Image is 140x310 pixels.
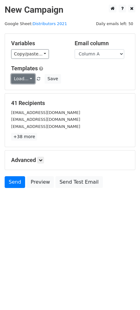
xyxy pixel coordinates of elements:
[11,40,65,47] h5: Variables
[5,21,67,26] small: Google Sheet:
[11,117,80,122] small: [EMAIL_ADDRESS][DOMAIN_NAME]
[33,21,67,26] a: Distributors 2021
[11,100,129,107] h5: 41 Recipients
[11,110,80,115] small: [EMAIL_ADDRESS][DOMAIN_NAME]
[75,40,129,47] h5: Email column
[11,65,38,72] a: Templates
[45,74,61,84] button: Save
[55,176,103,188] a: Send Test Email
[5,5,135,15] h2: New Campaign
[11,157,129,164] h5: Advanced
[11,49,49,59] a: Copy/paste...
[94,21,135,26] a: Daily emails left: 50
[109,280,140,310] iframe: Chat Widget
[5,176,25,188] a: Send
[11,74,35,84] a: Load...
[27,176,54,188] a: Preview
[11,124,80,129] small: [EMAIL_ADDRESS][DOMAIN_NAME]
[11,133,37,141] a: +38 more
[94,20,135,27] span: Daily emails left: 50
